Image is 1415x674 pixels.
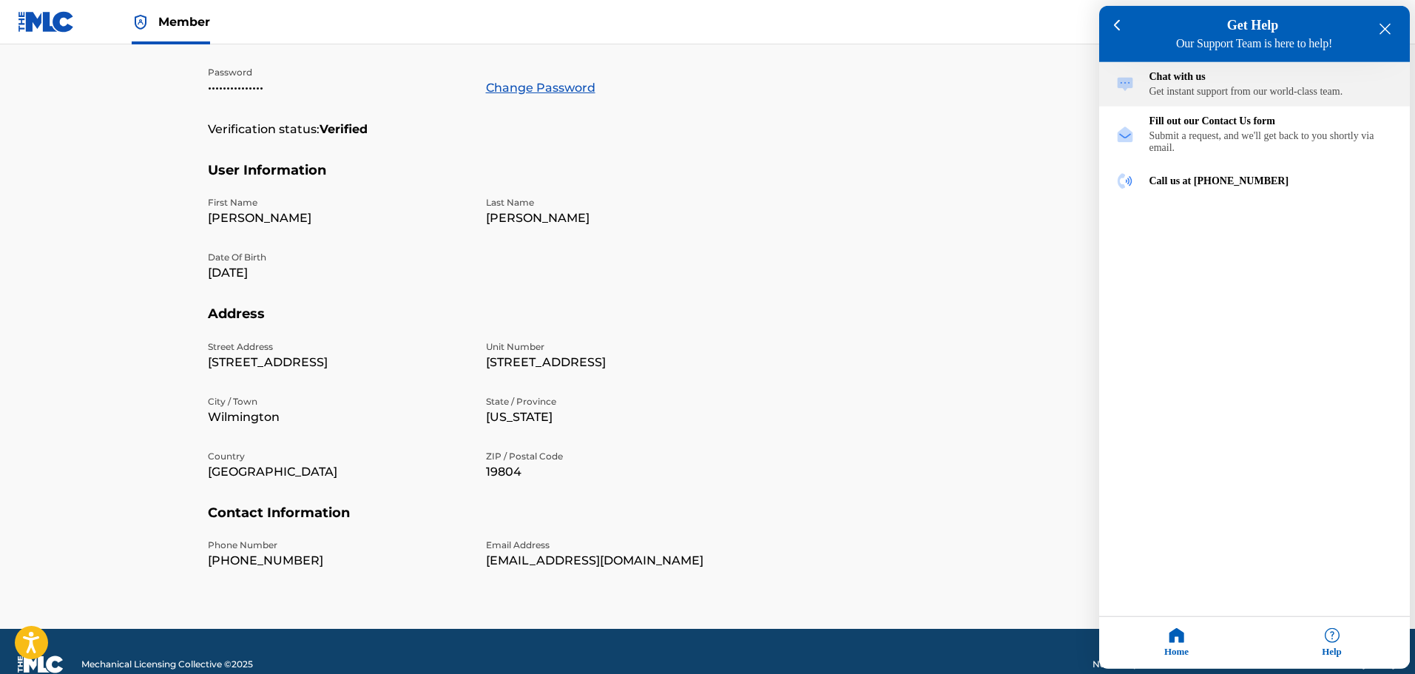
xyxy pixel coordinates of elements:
[1149,130,1394,154] div: Submit a request, and we'll get back to you shortly via email.
[1149,115,1394,127] div: Fill out our Contact Us form
[1099,163,1410,200] div: Call us at (615) 488-3653
[1149,71,1394,83] div: Chat with us
[1099,62,1410,107] div: Chat with us
[1099,107,1410,163] div: Fill out our Contact Us form
[1099,62,1410,615] div: entering resource center home
[1115,125,1135,144] img: module icon
[1099,617,1254,669] div: Home
[1115,75,1135,94] img: module icon
[1254,617,1410,669] div: Help
[1115,172,1135,191] img: module icon
[1117,18,1392,33] h3: Get Help
[1149,86,1394,98] div: Get instant support from our world-class team.
[1378,22,1392,36] div: close resource center
[1149,175,1394,187] div: Call us at [PHONE_NUMBER]
[1117,37,1392,50] h4: Our Support Team is here to help!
